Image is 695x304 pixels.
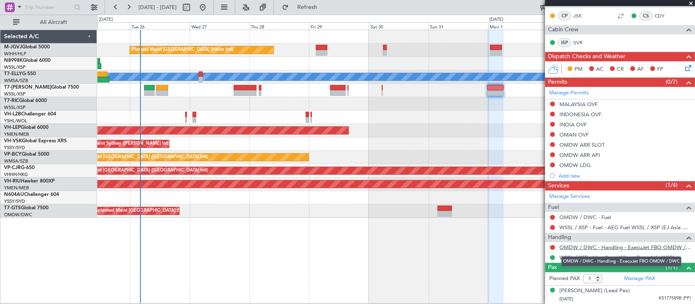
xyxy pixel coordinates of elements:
[4,125,48,130] a: VH-LEPGlobal 6000
[549,275,580,283] label: Planned PAX
[637,65,644,74] span: AF
[429,22,489,30] div: Sun 31
[72,165,208,177] div: Planned Maint [GEOGRAPHIC_DATA] ([GEOGRAPHIC_DATA] Intl)
[548,233,571,242] span: Handling
[548,78,567,87] span: Permits
[4,45,50,50] a: M-JGVJGlobal 5000
[489,22,548,30] div: Mon 1
[548,52,625,61] span: Dispatch Checks and Weather
[559,287,630,295] div: [PERSON_NAME] (Lead Pax)
[639,11,653,20] div: CS
[4,206,48,211] a: T7-GTSGlobal 7500
[4,206,21,211] span: T7-GTS
[655,12,673,20] a: CDY
[549,89,589,97] a: Manage Permits
[559,172,691,179] div: Add new
[4,51,26,57] a: WIHH/HLP
[369,22,429,30] div: Sat 30
[4,192,59,197] a: N604AUChallenger 604
[99,16,113,23] div: [DATE]
[92,205,193,217] div: Unplanned Maint [GEOGRAPHIC_DATA] (Seletar)
[4,85,51,90] span: T7-[PERSON_NAME]
[548,203,559,212] span: Fuel
[559,131,589,138] div: OMAN OVF
[72,151,208,163] div: Planned Maint [GEOGRAPHIC_DATA] ([GEOGRAPHIC_DATA] Intl)
[4,91,26,97] a: WSSL/XSP
[4,125,21,130] span: VH-LEP
[4,185,29,191] a: YMEN/MEB
[4,58,23,63] span: N8998K
[559,214,611,221] a: OMDW / DWC - Fuel
[548,181,569,191] span: Services
[9,16,88,29] button: All Aircraft
[574,65,583,74] span: PM
[70,138,170,150] div: Unplanned Maint Sydney ([PERSON_NAME] Intl)
[4,145,25,151] a: YSSY/SYD
[558,11,571,20] div: CP
[4,172,28,178] a: VHHH/HKG
[4,152,22,157] span: VP-BCY
[4,131,29,137] a: YMEN/MEB
[4,139,22,143] span: VH-VSK
[573,39,592,46] a: SVR
[617,65,624,74] span: CR
[490,16,504,23] div: [DATE]
[4,112,21,117] span: VH-L2B
[25,1,72,13] input: Trip Number
[4,118,27,124] a: YSHL/WOL
[70,22,130,30] div: Mon 25
[4,45,22,50] span: M-JGVJ
[659,295,691,302] span: K5177589B (PP)
[278,1,327,14] button: Refresh
[309,22,369,30] div: Fri 29
[4,104,26,111] a: WSSL/XSP
[132,44,233,56] div: Planned Maint [GEOGRAPHIC_DATA] (Halim Intl)
[4,198,25,204] a: YSSY/SYD
[4,212,32,218] a: OMDW/DWC
[666,78,677,86] span: (0/7)
[559,141,605,148] div: OMDW ARR SLOT
[548,263,557,272] span: Pax
[21,20,86,25] span: All Aircraft
[4,72,36,76] a: T7-ELLYG-550
[559,224,691,231] a: WSSL / XSP - Fuel - AEG Fuel WSSL / XSP (EJ Asia Only)
[4,152,49,157] a: VP-BCYGlobal 5000
[4,98,19,103] span: T7-RIC
[138,4,177,11] span: [DATE] - [DATE]
[549,193,590,201] a: Manage Services
[624,275,655,283] a: Manage PAX
[559,162,591,169] div: OMDW LDG
[559,296,573,302] span: [DATE]
[290,4,324,10] span: Refresh
[4,192,24,197] span: N604AU
[559,152,600,159] div: OMDW ARR API
[559,121,587,128] div: INDIA OVF
[4,78,28,84] a: WMSA/SZB
[559,101,598,108] div: MALAYSIA OVF
[596,65,603,74] span: AC
[130,22,190,30] div: Tue 26
[4,139,67,143] a: VH-VSKGlobal Express XRS
[4,158,28,164] a: WMSA/SZB
[4,179,21,184] span: VH-RIU
[4,179,55,184] a: VH-RIUHawker 800XP
[190,22,250,30] div: Wed 27
[4,72,22,76] span: T7-ELLY
[250,22,309,30] div: Thu 28
[4,165,35,170] a: VP-CJRG-650
[4,85,79,90] a: T7-[PERSON_NAME]Global 7500
[4,98,47,103] a: T7-RICGlobal 6000
[666,181,677,189] span: (1/4)
[4,165,21,170] span: VP-CJR
[561,256,682,267] div: OMDW / DWC - Handling - ExecuJet FBO OMDW / DWC
[4,112,56,117] a: VH-L2BChallenger 604
[657,65,663,74] span: FP
[4,58,50,63] a: N8998KGlobal 6000
[559,244,691,251] a: OMDW / DWC - Handling - ExecuJet FBO OMDW / DWC
[573,12,592,20] a: JSK
[4,64,26,70] a: WSSL/XSP
[559,111,601,118] div: INDONESIA OVF
[548,25,579,35] span: Cabin Crew
[558,38,571,47] div: ISP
